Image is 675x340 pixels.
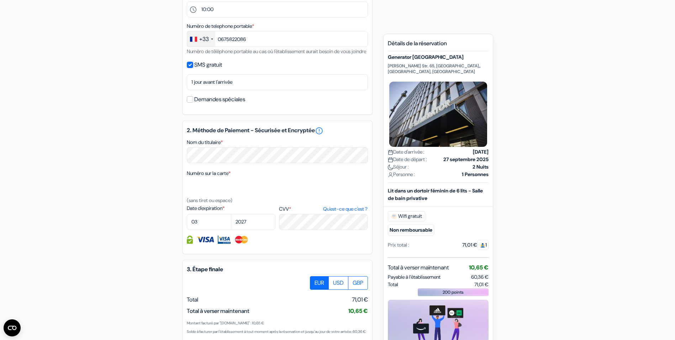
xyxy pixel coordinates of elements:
img: calendar.svg [388,157,393,163]
span: Personne : [388,171,415,178]
a: Qu'est-ce que c'est ? [323,205,368,213]
span: Date d'arrivée : [388,148,424,156]
img: Information de carte de crédit entièrement encryptée et sécurisée [187,236,193,244]
strong: [DATE] [473,148,489,156]
img: moon.svg [388,165,393,170]
p: [PERSON_NAME] Str. 65, [GEOGRAPHIC_DATA],, [GEOGRAPHIC_DATA], [GEOGRAPHIC_DATA] [388,63,489,74]
img: guest.svg [480,243,485,248]
label: USD [328,276,348,290]
a: error_outline [315,127,323,135]
div: France: +33 [187,31,215,47]
label: Numéro de telephone portable [187,22,254,30]
h5: Generator [GEOGRAPHIC_DATA] [388,54,489,60]
small: Solde à facturer par l'établissement à tout moment après la réservation et jusqu'au jour de votre... [187,329,366,334]
h5: 3. Étape finale [187,266,368,273]
span: 71,01 € [352,295,368,304]
div: +33 [199,35,209,43]
span: Total à verser maintenant [388,263,449,272]
b: Lit dans un dortoir féminin de 6 lits - Salle de bain privative [388,187,483,201]
img: calendar.svg [388,150,393,155]
img: Visa [196,236,214,244]
input: 6 12 34 56 78 [187,31,368,47]
span: 200 points [443,289,464,295]
span: Payable à l’établissement [388,273,441,281]
span: Date de départ : [388,156,427,163]
h5: Détails de la réservation [388,40,489,51]
label: SMS gratuit [194,60,222,70]
img: free_wifi.svg [391,213,397,219]
label: CVV [279,205,368,213]
small: Montant facturé par "[DOMAIN_NAME]" : 10,65 € [187,321,264,325]
strong: 27 septembre 2025 [443,156,489,163]
img: Master Card [234,236,249,244]
span: Séjour : [388,163,409,171]
img: Visa Electron [218,236,231,244]
label: Numéro sur la carte [187,170,231,177]
div: Basic radio toggle button group [310,276,368,290]
small: Numéro de téléphone portable au cas où l'établissement aurait besoin de vous joindre [187,48,366,55]
img: user_icon.svg [388,172,393,177]
label: Nom du titulaire [187,139,223,146]
div: 71,01 € [462,241,489,249]
button: Ouvrir le widget CMP [4,319,21,336]
span: 60,36 € [471,274,489,280]
label: Date d'expiration [187,205,275,212]
span: Total [388,281,398,288]
span: Total [187,296,198,303]
span: 10,65 € [348,307,368,315]
small: (sans tiret ou espace) [187,197,232,204]
span: Total à verser maintenant [187,307,249,315]
label: GBP [348,276,368,290]
small: Non remboursable [388,225,434,236]
strong: 2 Nuits [473,163,489,171]
span: 10,65 € [469,264,489,271]
h5: 2. Méthode de Paiement - Sécurisée et Encryptée [187,127,368,135]
strong: 1 Personnes [462,171,489,178]
span: 71,01 € [474,281,489,288]
span: 1 [477,240,489,250]
label: EUR [310,276,329,290]
span: Wifi gratuit [388,211,425,222]
label: Demandes spéciales [194,94,245,104]
div: Prix total : [388,241,409,249]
